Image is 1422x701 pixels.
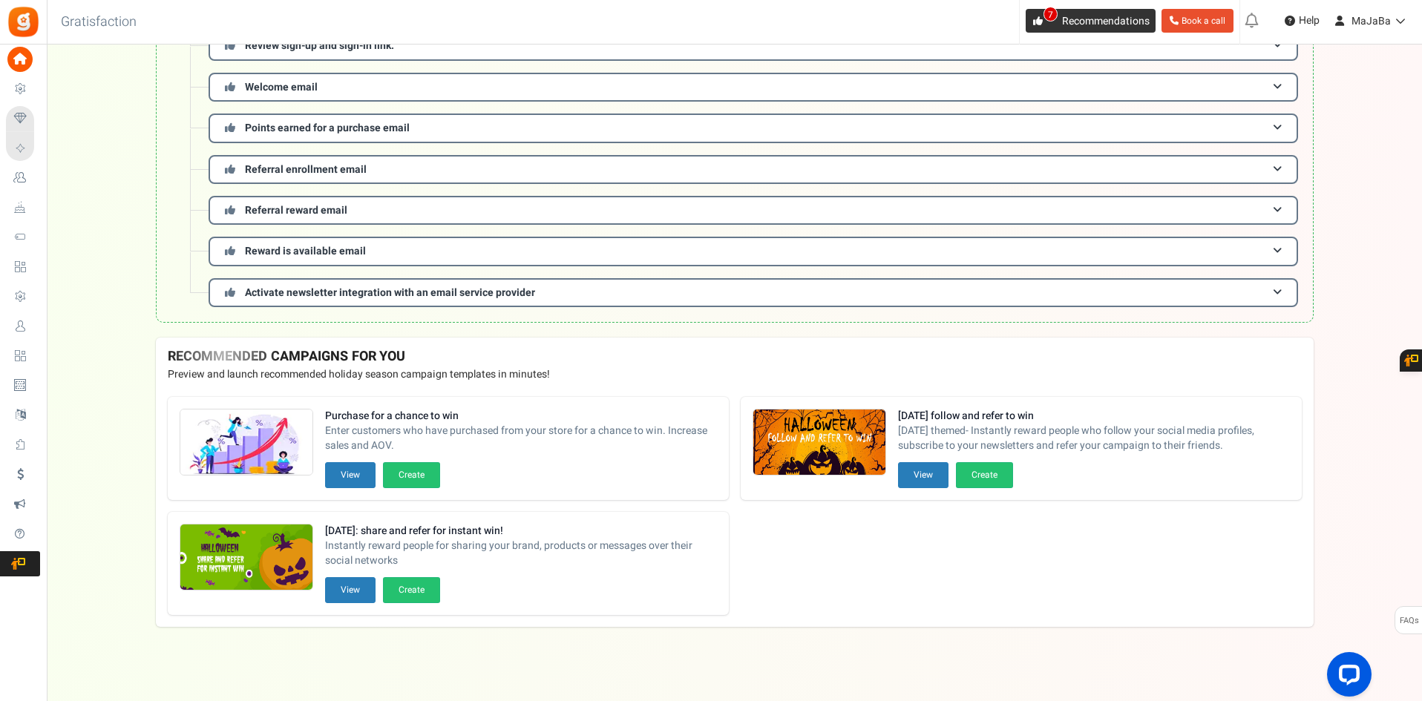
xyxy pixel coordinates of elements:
[898,409,1290,424] strong: [DATE] follow and refer to win
[7,5,40,39] img: Gratisfaction
[325,462,376,488] button: View
[325,577,376,603] button: View
[1026,9,1156,33] a: 7 Recommendations
[1279,9,1326,33] a: Help
[245,162,367,177] span: Referral enrollment email
[45,7,153,37] h3: Gratisfaction
[1161,9,1233,33] a: Book a call
[180,409,312,476] img: Recommended Campaigns
[1295,13,1320,28] span: Help
[245,120,410,136] span: Points earned for a purchase email
[245,38,394,53] span: Review sign-up and sign-in link.
[325,539,717,568] span: Instantly reward people for sharing your brand, products or messages over their social networks
[180,524,312,591] img: Recommended Campaigns
[1062,13,1150,29] span: Recommendations
[325,524,717,539] strong: [DATE]: share and refer for instant win!
[956,462,1013,488] button: Create
[168,349,1302,364] h4: RECOMMENDED CAMPAIGNS FOR YOU
[245,285,535,300] span: Activate newsletter integration with an email service provider
[245,203,347,218] span: Referral reward email
[1399,607,1419,635] span: FAQs
[898,424,1290,453] span: [DATE] themed- Instantly reward people who follow your social media profiles, subscribe to your n...
[325,424,717,453] span: Enter customers who have purchased from your store for a chance to win. Increase sales and AOV.
[1351,13,1391,29] span: MaJaBa
[383,577,440,603] button: Create
[245,79,318,95] span: Welcome email
[753,409,885,476] img: Recommended Campaigns
[325,409,717,424] strong: Purchase for a chance to win
[245,243,366,259] span: Reward is available email
[1043,7,1058,22] span: 7
[168,367,1302,382] p: Preview and launch recommended holiday season campaign templates in minutes!
[383,462,440,488] button: Create
[898,462,948,488] button: View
